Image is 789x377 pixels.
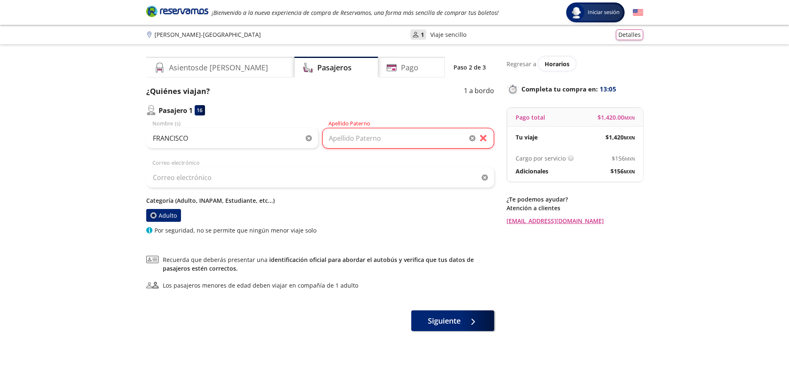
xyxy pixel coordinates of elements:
label: Adulto [145,209,181,222]
p: Paso 2 de 3 [454,63,486,72]
button: Siguiente [411,310,494,331]
p: [PERSON_NAME] - [GEOGRAPHIC_DATA] [154,30,261,39]
input: Nombre (s) [146,128,318,149]
h4: Asientos de [PERSON_NAME] [169,62,268,73]
p: ¿Te podemos ayudar? [507,195,643,204]
span: 13:05 [600,84,616,94]
p: Pasajero 1 [159,106,193,115]
p: Por seguridad, no se permite que ningún menor viaje solo [154,226,316,235]
p: Atención a clientes [507,204,643,212]
button: Detalles [616,29,643,40]
input: Apellido Paterno [322,128,494,149]
a: [EMAIL_ADDRESS][DOMAIN_NAME] [507,216,643,225]
span: $ 156 [610,167,635,175]
p: Tu viaje [516,133,538,142]
h4: Pago [401,62,418,73]
span: $ 1,420.00 [598,113,635,122]
small: MXN [624,168,635,175]
i: Brand Logo [146,5,208,17]
p: Pago total [516,113,545,122]
p: 1 a bordo [464,86,494,97]
span: $ 156 [612,154,635,163]
div: 16 [195,105,205,115]
p: Categoría (Adulto, INAPAM, Estudiante, etc...) [146,196,494,205]
a: identificación oficial para abordar el autobús y verifica que tus datos de pasajeros estén correc... [163,256,474,272]
p: ¿Quiénes viajan? [146,86,210,97]
p: Viaje sencillo [430,30,466,39]
em: ¡Bienvenido a la nueva experiencia de compra de Reservamos, una forma más sencilla de comprar tus... [212,9,499,17]
span: Horarios [545,60,569,68]
p: 1 [421,30,424,39]
h4: Pasajeros [317,62,352,73]
input: Correo electrónico [146,167,494,188]
a: Brand Logo [146,5,208,20]
div: Regresar a ver horarios [507,57,643,71]
p: Regresar a [507,60,536,68]
button: English [633,7,643,18]
span: Siguiente [428,315,461,327]
div: Los pasajeros menores de edad deben viajar en compañía de 1 adulto [163,281,358,290]
p: Adicionales [516,167,548,175]
p: Cargo por servicio [516,154,566,163]
small: MXN [624,115,635,121]
p: Completa tu compra en : [507,83,643,95]
small: MXN [624,134,635,141]
span: Iniciar sesión [584,8,623,17]
small: MXN [625,156,635,162]
span: Recuerda que deberás presentar una [163,255,494,273]
span: $ 1,420 [606,133,635,142]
